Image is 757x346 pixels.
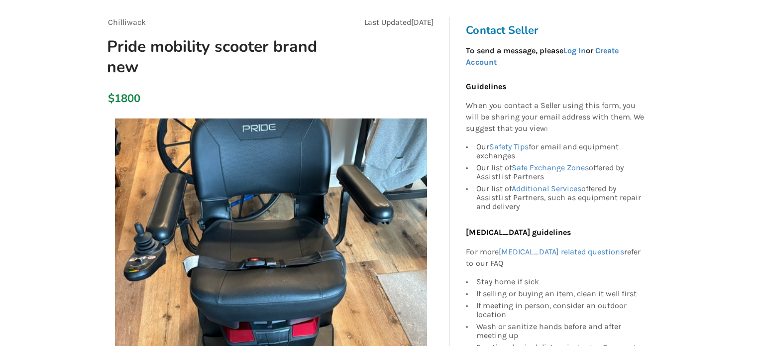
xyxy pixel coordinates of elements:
a: Safe Exchange Zones [511,163,588,172]
h1: Pride mobility scooter brand new [99,36,334,77]
div: If meeting in person, consider an outdoor location [476,300,644,321]
div: Our list of offered by AssistList Partners [476,162,644,183]
div: Stay home if sick [476,277,644,288]
div: Our list of offered by AssistList Partners, such as equipment repair and delivery [476,183,644,211]
div: Our for email and equipment exchanges [476,142,644,162]
strong: To send a message, please or [466,46,618,67]
div: $1800 [108,92,113,106]
span: [DATE] [411,17,434,27]
a: Log In [563,46,585,55]
span: Chilliwack [108,17,146,27]
p: For more refer to our FAQ [466,246,644,269]
div: Wash or sanitize hands before and after meeting up [476,321,644,342]
div: If selling or buying an item, clean it well first [476,288,644,300]
h3: Contact Seller [466,23,649,37]
a: Additional Services [511,184,581,193]
a: Safety Tips [489,142,528,151]
span: Last Updated [364,17,411,27]
p: When you contact a Seller using this form, you will be sharing your email address with them. We s... [466,100,644,134]
a: Create Account [466,46,618,67]
b: [MEDICAL_DATA] guidelines [466,228,570,237]
b: Guidelines [466,82,506,91]
a: [MEDICAL_DATA] related questions [498,247,624,256]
